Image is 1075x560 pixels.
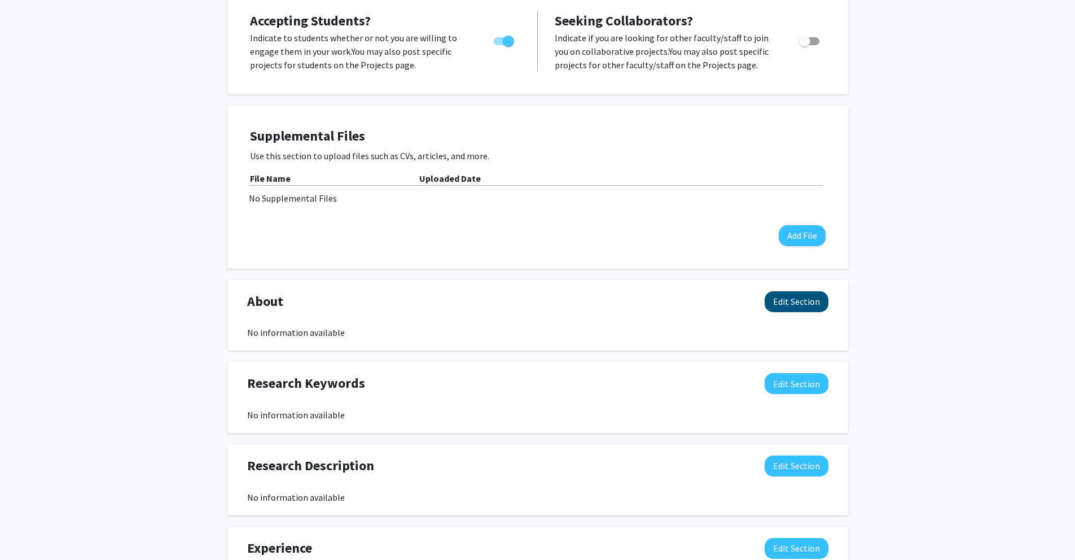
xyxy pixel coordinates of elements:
button: Edit Experience [765,538,828,559]
b: Uploaded Date [419,173,481,184]
span: About [247,291,283,312]
b: File Name [250,173,291,184]
button: Add File [779,225,826,246]
button: Edit Research Description [765,456,828,476]
h4: Supplemental Files [250,128,826,145]
span: Seeking Collaborators? [555,12,693,29]
div: Toggle [489,31,520,48]
p: Indicate if you are looking for other faculty/staff to join you on collaborative projects. You ma... [555,31,778,72]
div: No information available [247,491,828,504]
button: Edit Research Keywords [765,373,828,394]
p: Indicate to students whether or not you are willing to engage them in your work. You may also pos... [250,31,472,72]
p: Use this section to upload files such as CVs, articles, and more. [250,149,826,163]
div: No information available [247,408,828,422]
div: Toggle [795,31,826,48]
iframe: Chat [8,509,48,552]
span: Research Keywords [247,373,365,393]
button: Edit About [765,291,828,312]
span: Research Description [247,456,374,476]
div: No Supplemental Files [249,191,827,205]
span: Accepting Students? [250,12,371,29]
span: Experience [247,538,312,558]
div: No information available [247,326,828,339]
